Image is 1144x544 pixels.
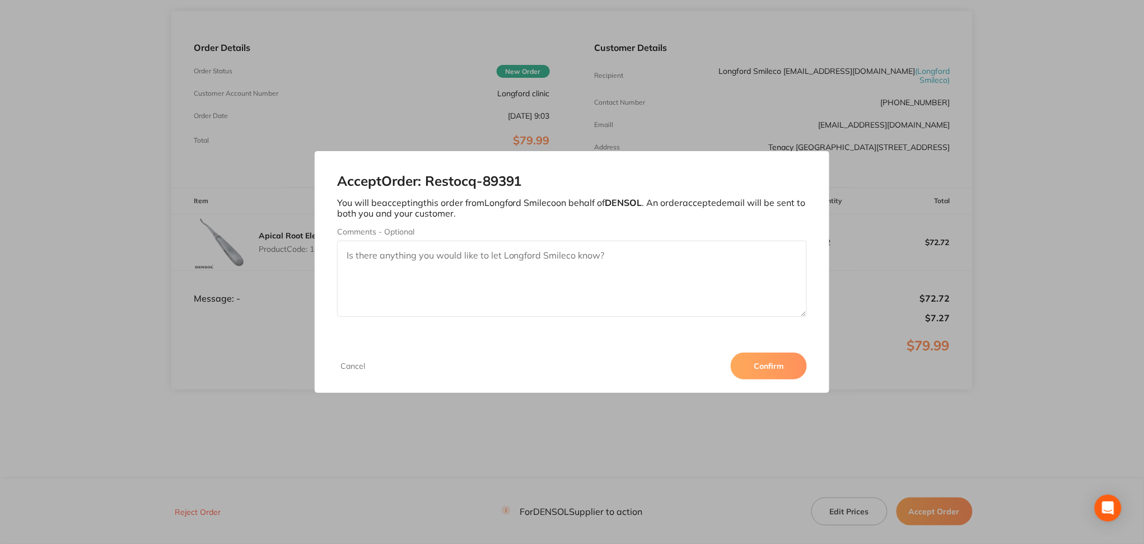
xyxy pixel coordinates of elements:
p: You will be accepting this order from Longford Smileco on behalf of . An order accepted email wil... [337,198,807,218]
button: Cancel [337,361,368,371]
h2: Accept Order: Restocq- 89391 [337,173,807,189]
label: Comments - Optional [337,227,807,236]
b: DENSOL [605,197,642,208]
button: Confirm [731,353,807,379]
div: Open Intercom Messenger [1095,495,1122,522]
